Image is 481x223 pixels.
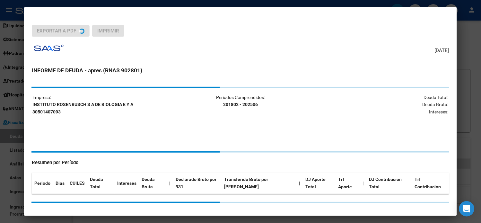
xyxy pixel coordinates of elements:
strong: INSTITUTO ROSENBUSCH S A DE BIOLOGIA E Y A 30501407093 [32,102,133,114]
p: Deuda Total: Deuda Bruta: Intereses: [310,94,449,116]
button: Exportar a PDF [32,25,90,37]
p: Periodos Comprendidos: [171,94,310,109]
h3: INFORME DE DEUDA - apres (RNAS 902801) [32,66,449,75]
th: Periodo [32,173,53,194]
span: Exportar a PDF [37,28,76,34]
th: Deuda Bruta [139,173,167,194]
th: Trf Contribucion [412,173,449,194]
th: | [167,173,173,194]
h4: Resumen por Período [32,159,449,166]
th: Intereses [115,173,139,194]
th: Deuda Total [87,173,115,194]
th: Dias [53,173,67,194]
th: CUILES [67,173,87,194]
th: | [360,173,367,194]
th: Declarado Bruto por 931 [173,173,222,194]
th: | [296,173,303,194]
div: Open Intercom Messenger [459,201,475,217]
p: Empresa: [32,94,171,116]
th: DJ Contribucion Total [367,173,412,194]
span: [DATE] [435,47,449,54]
th: Transferido Bruto por [PERSON_NAME] [222,173,296,194]
th: Trf Aporte [336,173,360,194]
strong: 201802 - 202506 [223,102,258,107]
th: DJ Aporte Total [303,173,336,194]
button: Imprimir [92,25,124,37]
span: Imprimir [97,28,119,34]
